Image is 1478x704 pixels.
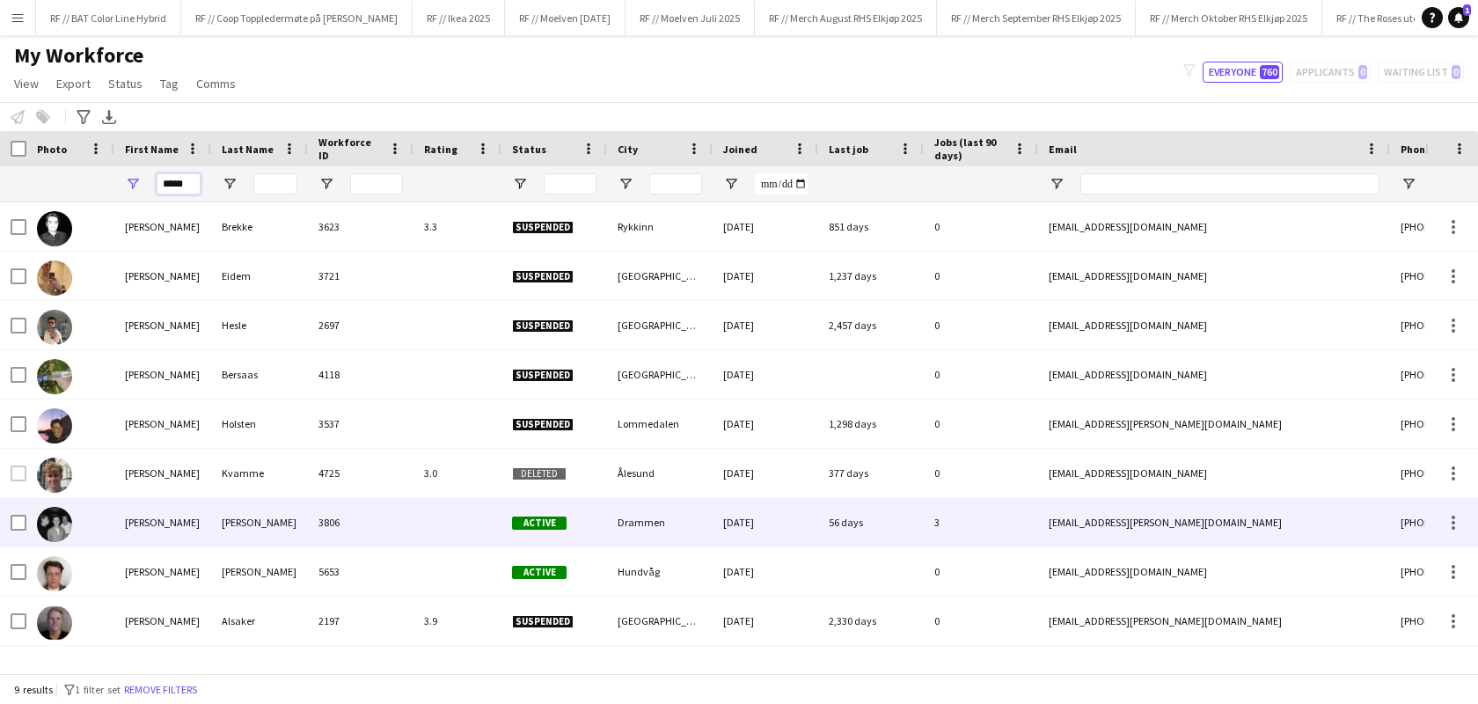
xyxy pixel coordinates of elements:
[413,1,505,35] button: RF // Ikea 2025
[114,301,211,349] div: [PERSON_NAME]
[713,449,818,497] div: [DATE]
[7,72,46,95] a: View
[181,1,413,35] button: RF // Coop Toppledermøte på [PERSON_NAME]
[36,1,181,35] button: RF // BAT Color Line Hybrid
[649,173,702,194] input: City Filter Input
[37,605,72,641] img: Oskar S Alsaker
[413,597,501,645] div: 3.9
[818,597,924,645] div: 2,330 days
[713,202,818,251] div: [DATE]
[108,76,143,92] span: Status
[713,350,818,399] div: [DATE]
[211,498,308,546] div: [PERSON_NAME]
[1038,202,1390,251] div: [EMAIL_ADDRESS][DOMAIN_NAME]
[937,1,1136,35] button: RF // Merch September RHS Elkjøp 2025
[1448,7,1469,28] a: 1
[607,350,713,399] div: [GEOGRAPHIC_DATA]
[607,400,713,448] div: Lommedalen
[934,136,1006,162] span: Jobs (last 90 days)
[413,449,501,497] div: 3.0
[1038,252,1390,300] div: [EMAIL_ADDRESS][DOMAIN_NAME]
[512,319,574,333] span: Suspended
[924,350,1038,399] div: 0
[1038,350,1390,399] div: [EMAIL_ADDRESS][DOMAIN_NAME]
[1038,547,1390,596] div: [EMAIL_ADDRESS][DOMAIN_NAME]
[73,106,94,128] app-action-btn: Advanced filters
[37,211,72,246] img: Oskar Brekke
[723,143,757,156] span: Joined
[211,350,308,399] div: Bersaas
[512,176,528,192] button: Open Filter Menu
[114,547,211,596] div: [PERSON_NAME]
[818,449,924,497] div: 377 days
[1038,301,1390,349] div: [EMAIL_ADDRESS][DOMAIN_NAME]
[723,176,739,192] button: Open Filter Menu
[607,202,713,251] div: Rykkinn
[924,202,1038,251] div: 0
[125,143,179,156] span: First Name
[713,301,818,349] div: [DATE]
[512,270,574,283] span: Suspended
[308,547,413,596] div: 5653
[308,350,413,399] div: 4118
[308,301,413,349] div: 2697
[818,301,924,349] div: 2,457 days
[626,1,755,35] button: RF // Moelven Juli 2025
[512,221,574,234] span: Suspended
[818,400,924,448] div: 1,298 days
[114,252,211,300] div: [PERSON_NAME]
[512,369,574,382] span: Suspended
[1049,143,1077,156] span: Email
[1136,1,1322,35] button: RF // Merch Oktober RHS Elkjøp 2025
[512,615,574,628] span: Suspended
[607,547,713,596] div: Hundvåg
[1463,4,1471,16] span: 1
[114,400,211,448] div: [PERSON_NAME]
[222,176,238,192] button: Open Filter Menu
[211,202,308,251] div: Brekke
[829,143,868,156] span: Last job
[14,76,39,92] span: View
[308,449,413,497] div: 4725
[99,106,120,128] app-action-btn: Export XLSX
[512,418,574,431] span: Suspended
[157,173,201,194] input: First Name Filter Input
[924,449,1038,497] div: 0
[512,467,567,480] span: Deleted
[253,173,297,194] input: Last Name Filter Input
[211,449,308,497] div: Kvamme
[11,466,26,481] input: Row Selection is disabled for this row (unchecked)
[308,400,413,448] div: 3537
[211,400,308,448] div: Holsten
[318,176,334,192] button: Open Filter Menu
[189,72,243,95] a: Comms
[505,1,626,35] button: RF // Moelven [DATE]
[755,1,937,35] button: RF // Merch August RHS Elkjøp 2025
[1401,176,1416,192] button: Open Filter Menu
[713,597,818,645] div: [DATE]
[350,173,403,194] input: Workforce ID Filter Input
[37,260,72,296] img: Oskar Eidem
[308,498,413,546] div: 3806
[114,498,211,546] div: [PERSON_NAME]
[222,143,274,156] span: Last Name
[37,143,67,156] span: Photo
[14,42,143,69] span: My Workforce
[512,517,567,530] span: Active
[318,136,382,162] span: Workforce ID
[618,176,633,192] button: Open Filter Menu
[924,547,1038,596] div: 0
[424,143,457,156] span: Rating
[607,301,713,349] div: [GEOGRAPHIC_DATA]
[713,252,818,300] div: [DATE]
[56,76,91,92] span: Export
[618,143,638,156] span: City
[125,176,141,192] button: Open Filter Menu
[114,597,211,645] div: [PERSON_NAME]
[114,202,211,251] div: [PERSON_NAME]
[211,547,308,596] div: [PERSON_NAME]
[75,683,121,696] span: 1 filter set
[211,301,308,349] div: Hesle
[1203,62,1283,83] button: Everyone760
[37,359,72,394] img: Oskar Hessen Bersaas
